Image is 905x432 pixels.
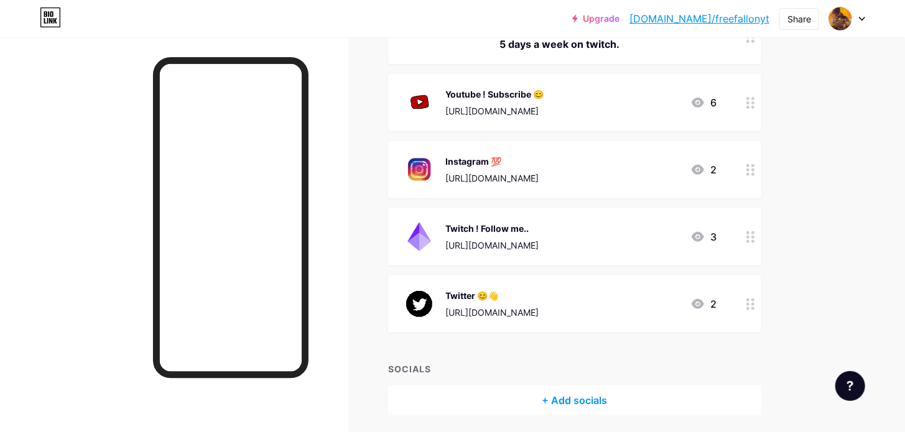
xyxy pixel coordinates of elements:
[403,154,435,186] img: Instagram 💯
[445,104,544,117] div: [URL][DOMAIN_NAME]
[403,221,435,253] img: Twitch ! Follow me..
[690,229,717,244] div: 3
[690,95,717,110] div: 6
[690,162,717,177] div: 2
[403,86,435,119] img: Youtube ! Subscribe 😊
[388,362,761,375] div: SOCIALS
[445,289,539,302] div: Twitter 😊👋
[445,222,539,235] div: Twitch ! Follow me..
[445,155,539,168] div: Instagram 💯
[445,172,539,185] div: [URL][DOMAIN_NAME]
[690,296,717,311] div: 2
[787,12,811,25] div: Share
[403,288,435,320] img: Twitter 😊👋
[445,306,539,319] div: [URL][DOMAIN_NAME]
[445,88,544,101] div: Youtube ! Subscribe 😊
[629,11,769,26] a: [DOMAIN_NAME]/freefallonyt
[388,385,761,415] div: + Add socials
[445,239,539,252] div: [URL][DOMAIN_NAME]
[572,14,620,24] a: Upgrade
[828,7,852,30] img: Freefall Gaming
